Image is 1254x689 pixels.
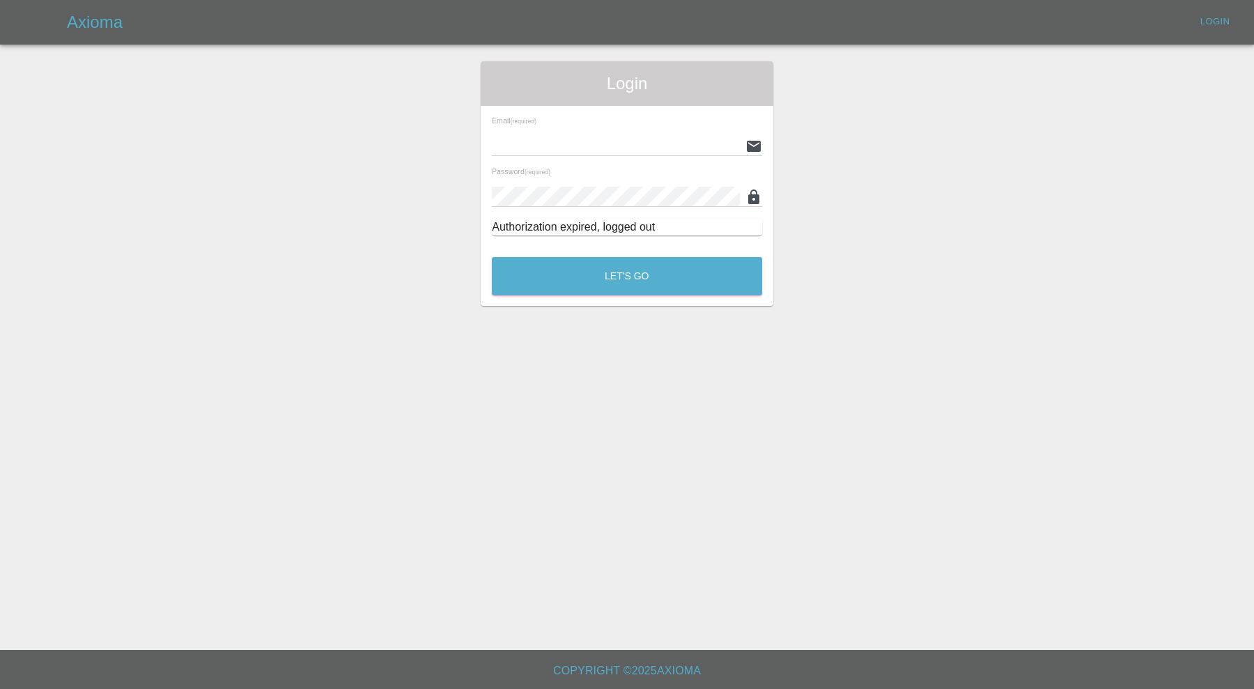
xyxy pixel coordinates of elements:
span: Login [492,72,762,95]
small: (required) [511,118,536,125]
h5: Axioma [67,11,123,33]
h6: Copyright © 2025 Axioma [11,661,1243,681]
small: (required) [525,169,550,176]
button: Let's Go [492,257,762,295]
a: Login [1193,11,1237,33]
span: Email [492,116,536,125]
div: Authorization expired, logged out [492,219,762,235]
span: Password [492,167,550,176]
